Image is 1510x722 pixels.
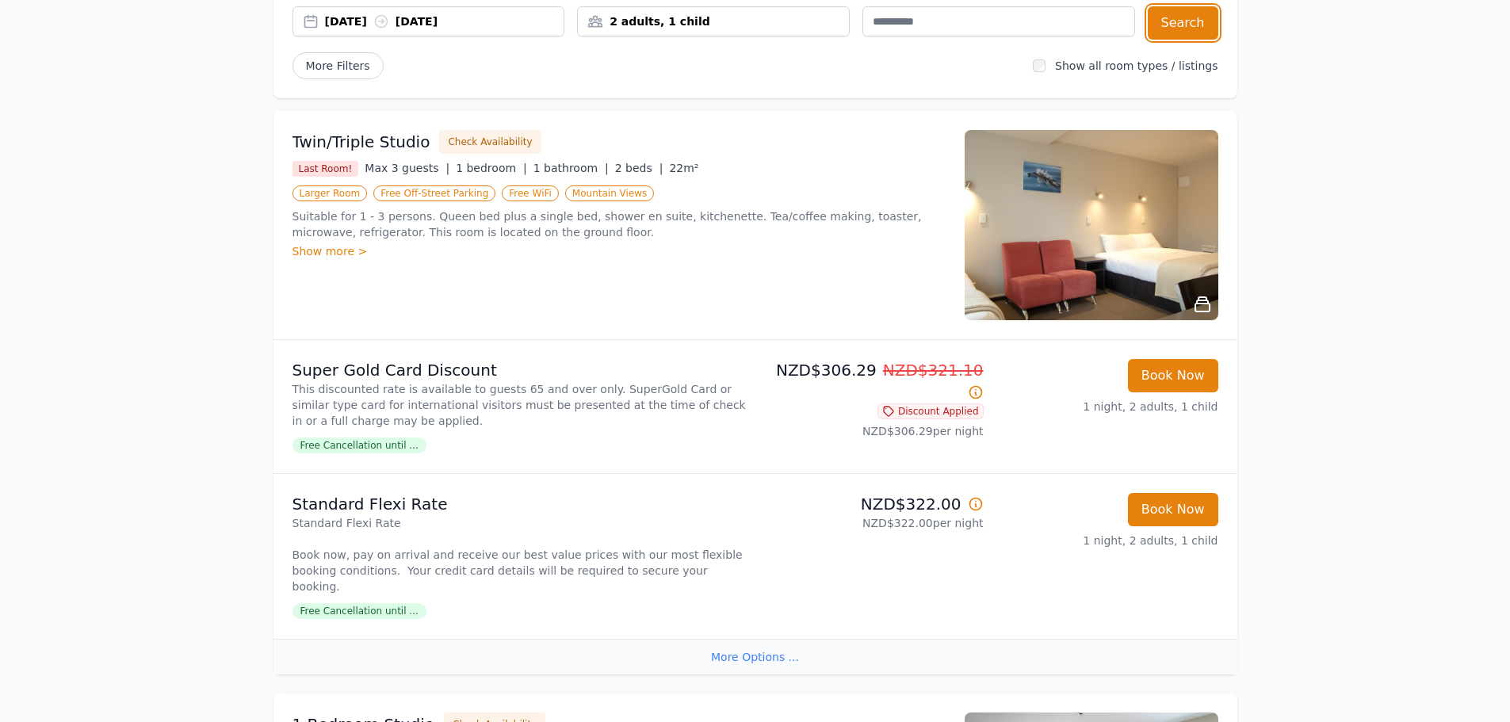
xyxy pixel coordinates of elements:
[292,161,359,177] span: Last Room!
[615,162,663,174] span: 2 beds |
[292,437,426,453] span: Free Cancellation until ...
[1055,59,1218,72] label: Show all room types / listings
[292,603,426,619] span: Free Cancellation until ...
[292,208,946,240] p: Suitable for 1 - 3 persons. Queen bed plus a single bed, shower en suite, kitchenette. Tea/coffee...
[762,515,984,531] p: NZD$322.00 per night
[456,162,527,174] span: 1 bedroom |
[292,243,946,259] div: Show more >
[877,403,984,419] span: Discount Applied
[502,185,559,201] span: Free WiFi
[1128,493,1218,526] button: Book Now
[273,639,1237,674] div: More Options ...
[762,493,984,515] p: NZD$322.00
[365,162,449,174] span: Max 3 guests |
[292,381,749,429] p: This discounted rate is available to guests 65 and over only. SuperGold Card or similar type card...
[292,359,749,381] p: Super Gold Card Discount
[292,52,384,79] span: More Filters
[1128,359,1218,392] button: Book Now
[533,162,609,174] span: 1 bathroom |
[996,399,1218,414] p: 1 night, 2 adults, 1 child
[292,131,430,153] h3: Twin/Triple Studio
[669,162,698,174] span: 22m²
[883,361,984,380] span: NZD$321.10
[325,13,564,29] div: [DATE] [DATE]
[439,130,541,154] button: Check Availability
[292,185,368,201] span: Larger Room
[373,185,495,201] span: Free Off-Street Parking
[292,493,749,515] p: Standard Flexi Rate
[1148,6,1218,40] button: Search
[996,533,1218,548] p: 1 night, 2 adults, 1 child
[565,185,654,201] span: Mountain Views
[762,359,984,403] p: NZD$306.29
[762,423,984,439] p: NZD$306.29 per night
[292,515,749,594] p: Standard Flexi Rate Book now, pay on arrival and receive our best value prices with our most flex...
[578,13,849,29] div: 2 adults, 1 child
